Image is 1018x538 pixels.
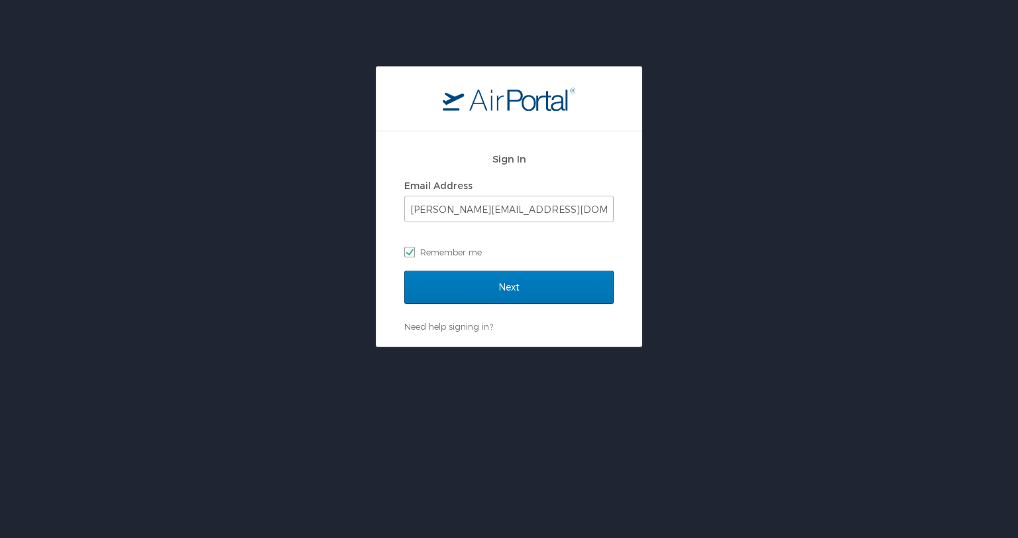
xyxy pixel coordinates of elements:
input: Next [404,271,614,304]
label: Email Address [404,180,473,191]
label: Remember me [404,242,614,262]
img: logo [443,87,575,111]
a: Need help signing in? [404,321,493,332]
h2: Sign In [404,151,614,167]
